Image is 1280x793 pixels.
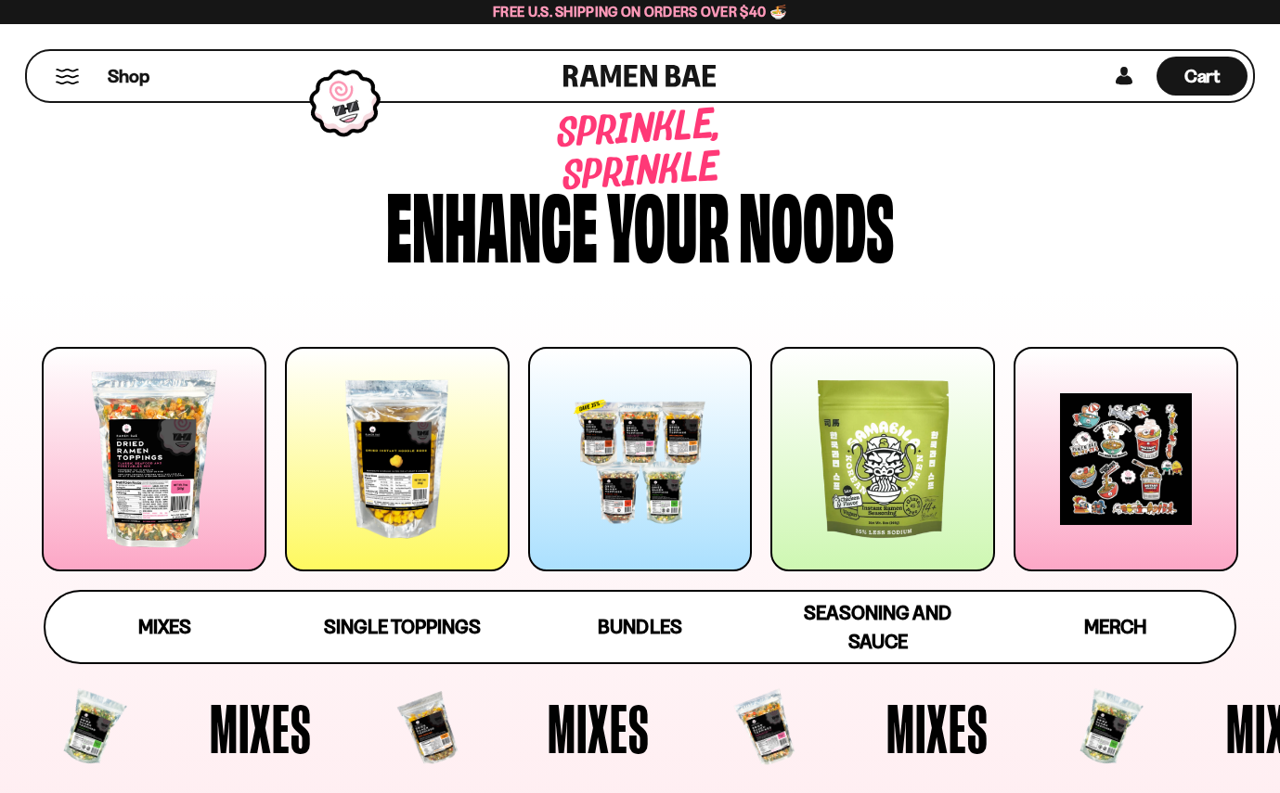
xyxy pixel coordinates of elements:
[804,601,951,653] span: Seasoning and Sauce
[108,64,149,89] span: Shop
[138,615,191,638] span: Mixes
[521,592,758,662] a: Bundles
[886,694,989,762] span: Mixes
[548,694,650,762] span: Mixes
[386,178,598,266] div: Enhance
[598,615,681,638] span: Bundles
[108,57,149,96] a: Shop
[55,69,80,84] button: Mobile Menu Trigger
[759,592,997,662] a: Seasoning and Sauce
[283,592,521,662] a: Single Toppings
[997,592,1235,662] a: Merch
[493,3,787,20] span: Free U.S. Shipping on Orders over $40 🍜
[45,592,283,662] a: Mixes
[1084,615,1146,638] span: Merch
[1184,65,1221,87] span: Cart
[1157,51,1248,101] a: Cart
[607,178,730,266] div: your
[324,615,481,638] span: Single Toppings
[210,694,312,762] span: Mixes
[739,178,894,266] div: noods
